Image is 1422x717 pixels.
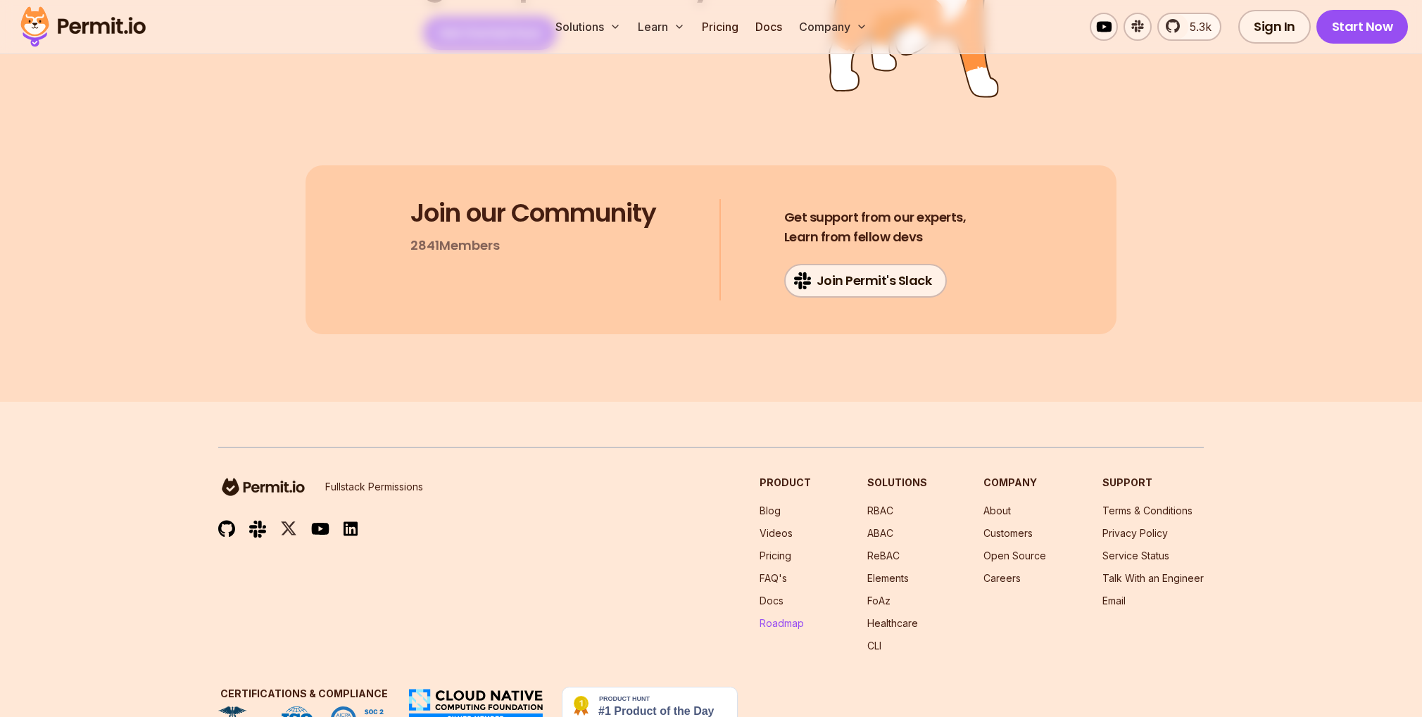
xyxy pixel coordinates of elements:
[218,520,235,538] img: github
[760,550,791,561] a: Pricing
[784,264,948,298] a: Join Permit's Slack
[218,476,308,498] img: logo
[344,521,358,537] img: linkedin
[218,687,390,701] h3: Certifications & Compliance
[784,208,967,227] span: Get support from our experts,
[632,13,691,41] button: Learn
[784,208,967,247] h4: Learn from fellow devs
[760,505,781,516] a: Blog
[1102,550,1169,561] a: Service Status
[1316,10,1409,44] a: Start Now
[1181,18,1212,35] span: 5.3k
[867,572,909,584] a: Elements
[750,13,788,41] a: Docs
[550,13,627,41] button: Solutions
[760,476,811,490] h3: Product
[983,505,1011,516] a: About
[983,527,1033,539] a: Customers
[760,617,804,629] a: Roadmap
[410,199,656,227] h3: Join our Community
[867,476,927,490] h3: Solutions
[793,13,873,41] button: Company
[1238,10,1311,44] a: Sign In
[410,236,500,255] p: 2841 Members
[867,527,893,539] a: ABAC
[1102,505,1193,516] a: Terms & Conditions
[867,550,900,561] a: ReBAC
[867,617,918,629] a: Healthcare
[1102,595,1126,607] a: Email
[1102,572,1204,584] a: Talk With an Engineer
[249,519,266,538] img: slack
[14,3,152,51] img: Permit logo
[760,595,784,607] a: Docs
[311,521,329,537] img: youtube
[983,550,1046,561] a: Open Source
[280,520,297,538] img: twitter
[867,595,891,607] a: FoAz
[983,572,1021,584] a: Careers
[1102,476,1204,490] h3: Support
[983,476,1046,490] h3: Company
[696,13,744,41] a: Pricing
[760,572,787,584] a: FAQ's
[867,640,881,652] a: CLI
[760,527,793,539] a: Videos
[867,505,893,516] a: RBAC
[1102,527,1168,539] a: Privacy Policy
[325,480,423,494] p: Fullstack Permissions
[1157,13,1221,41] a: 5.3k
